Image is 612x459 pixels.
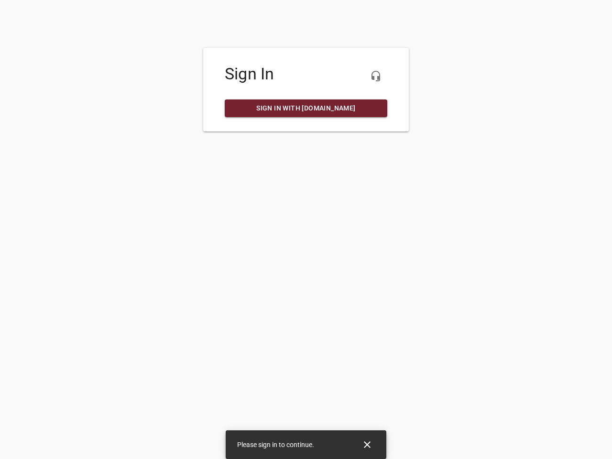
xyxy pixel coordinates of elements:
[225,65,387,84] h4: Sign In
[364,65,387,87] button: Live Chat
[232,102,380,114] span: Sign in with [DOMAIN_NAME]
[356,433,379,456] button: Close
[237,441,314,448] span: Please sign in to continue.
[225,99,387,117] a: Sign in with [DOMAIN_NAME]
